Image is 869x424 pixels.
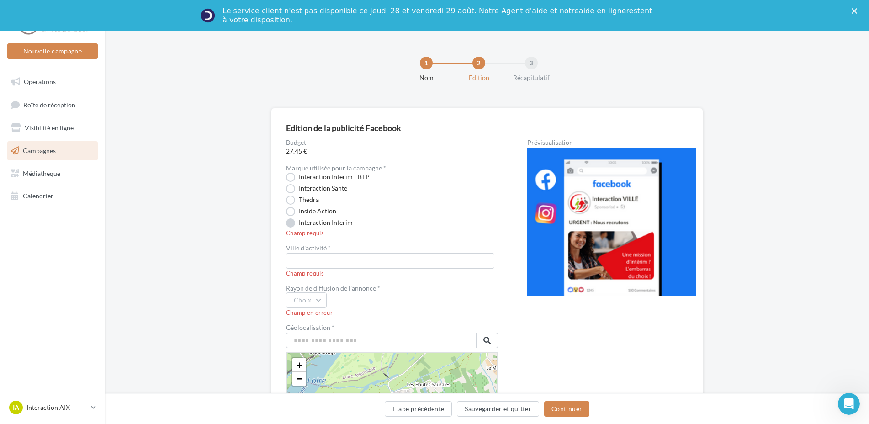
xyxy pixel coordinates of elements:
label: Interaction Interim - BTP [286,173,370,182]
label: Budget [286,139,498,146]
button: Continuer [544,401,589,417]
button: Choix [286,292,327,308]
span: + [297,359,302,371]
a: IA Interaction AIX [7,399,98,416]
label: Inside Action [286,207,336,216]
div: Champ en erreur [286,309,498,317]
a: Opérations [5,72,100,91]
label: Ville d'activité * [286,245,491,251]
label: Interaction Interim [286,218,353,228]
div: 3 [525,57,538,69]
p: Interaction AIX [26,403,87,412]
button: Sauvegarder et quitter [457,401,539,417]
button: Nouvelle campagne [7,43,98,59]
div: Le service client n'est pas disponible ce jeudi 28 et vendredi 29 août. Notre Agent d'aide et not... [223,6,654,25]
span: IA [13,403,19,412]
button: Etape précédente [385,401,452,417]
label: Marque utilisée pour la campagne * [286,165,386,171]
div: 2 [472,57,485,69]
span: − [297,373,302,384]
a: Calendrier [5,186,100,206]
label: Thedra [286,196,319,205]
a: Zoom in [292,358,306,372]
a: Campagnes [5,141,100,160]
label: Géolocalisation * [286,324,498,331]
span: Visibilité en ligne [25,124,74,132]
iframe: Intercom live chat [838,393,860,415]
div: Fermer [852,8,861,14]
div: Champ requis [286,229,498,238]
img: Profile image for Service-Client [201,8,215,23]
a: Zoom out [292,372,306,386]
div: Edition [450,73,508,82]
span: 27.45 € [286,147,498,156]
a: aide en ligne [579,6,626,15]
span: Campagnes [23,147,56,154]
div: Rayon de diffusion de l'annonce * [286,285,498,291]
div: Nom [397,73,456,82]
span: Boîte de réception [23,101,75,108]
a: Boîte de réception [5,95,100,115]
div: Prévisualisation [527,139,688,146]
div: Champ requis [286,270,498,278]
div: Récapitulatif [502,73,561,82]
div: 1 [420,57,433,69]
span: Calendrier [23,192,53,200]
img: operation-preview [527,148,696,296]
label: Interaction Sante [286,184,347,193]
span: Opérations [24,78,56,85]
a: Médiathèque [5,164,100,183]
a: Visibilité en ligne [5,118,100,138]
span: Médiathèque [23,169,60,177]
div: Edition de la publicité Facebook [286,124,401,132]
